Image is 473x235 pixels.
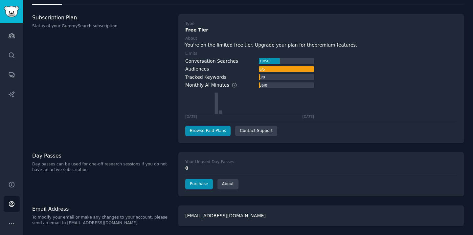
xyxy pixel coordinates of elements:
[185,58,238,65] div: Conversation Searches
[235,126,277,136] a: Contact Support
[185,36,197,42] div: About
[32,205,171,212] h3: Email Address
[185,179,213,189] a: Purchase
[302,114,314,119] div: [DATE]
[185,66,209,73] div: Audiences
[32,215,171,226] p: To modify your email or make any changes to your account, please send an email to [EMAIL_ADDRESS]...
[185,42,457,49] div: You're on the limited free tier. Upgrade your plan for the .
[259,74,265,80] div: 0 / 0
[259,82,268,88] div: 86 / 0
[32,14,171,21] h3: Subscription Plan
[178,205,464,226] div: [EMAIL_ADDRESS][DOMAIN_NAME]
[32,23,171,29] p: Status of your GummySearch subscription
[185,126,231,136] a: Browse Paid Plans
[217,179,238,189] a: About
[185,165,457,172] div: 0
[4,6,19,17] img: GummySearch logo
[315,42,356,48] a: premium features
[185,51,197,57] div: Limits
[185,159,234,165] div: Your Unused Day Passes
[185,114,197,119] div: [DATE]
[185,74,226,81] div: Tracked Keywords
[185,21,194,27] div: Type
[32,152,171,159] h3: Day Passes
[185,27,457,33] div: Free Tier
[185,82,244,89] div: Monthly AI Minutes
[259,58,270,64] div: 19 / 50
[259,66,265,72] div: 6 / 5
[32,161,171,173] p: Day passes can be used for one-off research sessions if you do not have an active subscription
